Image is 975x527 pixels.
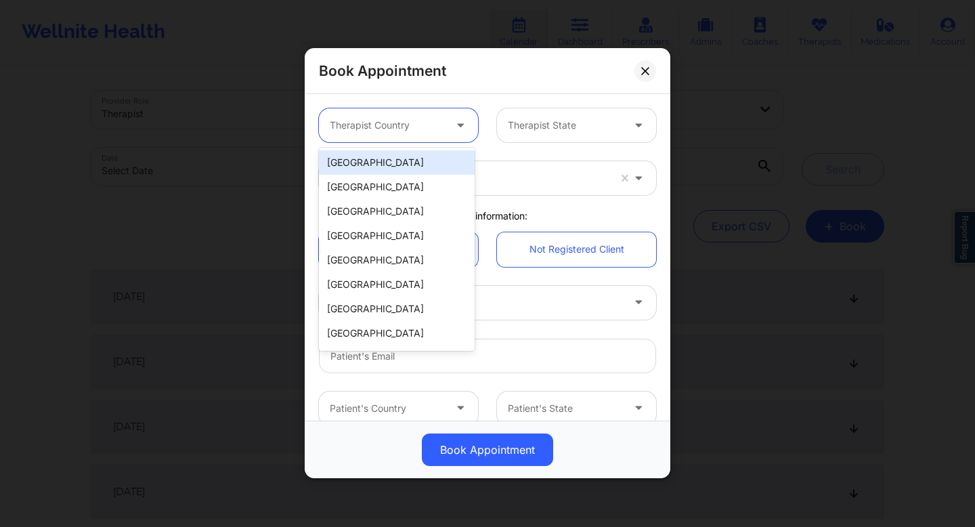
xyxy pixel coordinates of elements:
div: [GEOGRAPHIC_DATA] [319,321,475,345]
div: [GEOGRAPHIC_DATA] [319,272,475,297]
div: [GEOGRAPHIC_DATA] [319,175,475,199]
div: [GEOGRAPHIC_DATA] [319,248,475,272]
a: Not Registered Client [497,232,656,267]
div: Client information: [309,209,666,223]
div: [GEOGRAPHIC_DATA] [319,224,475,248]
div: [GEOGRAPHIC_DATA] [319,345,475,370]
button: Book Appointment [422,434,553,467]
div: [GEOGRAPHIC_DATA] [319,150,475,175]
div: [GEOGRAPHIC_DATA] [319,199,475,224]
h2: Book Appointment [319,62,446,80]
input: Patient's Email [319,339,656,373]
div: [GEOGRAPHIC_DATA] [319,297,475,321]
